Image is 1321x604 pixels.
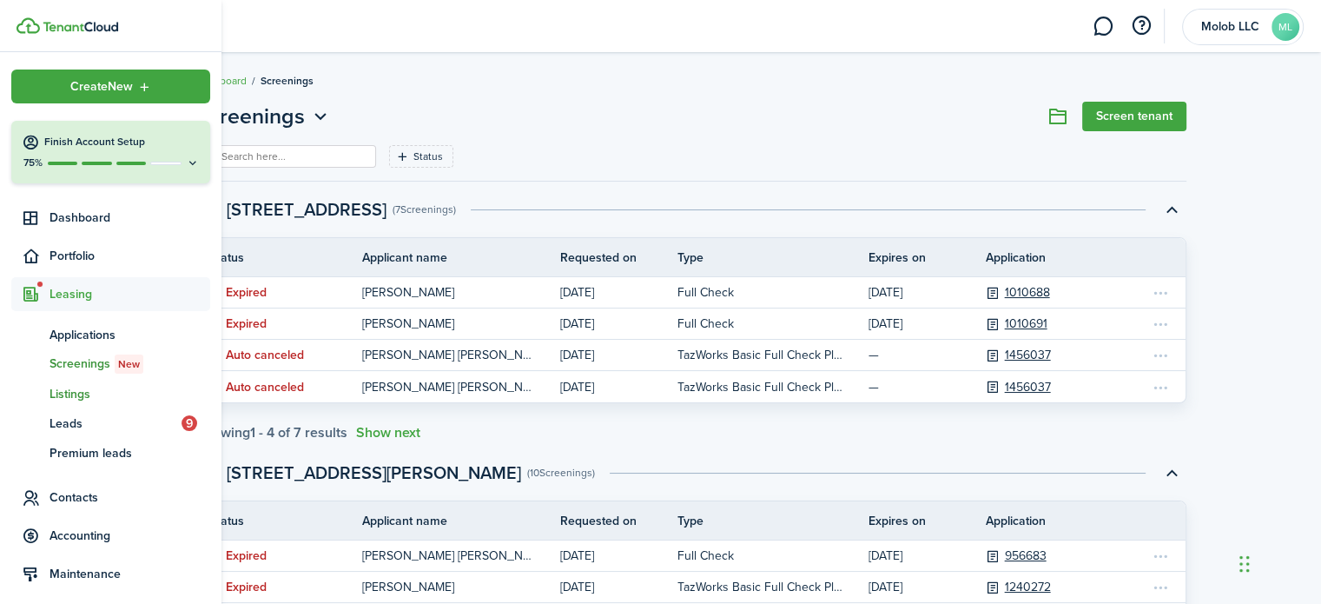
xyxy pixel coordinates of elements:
[1005,378,1051,396] a: 1456037
[50,285,210,303] span: Leasing
[1126,11,1156,41] button: Open resource center
[560,283,651,302] p: [DATE]
[362,378,534,396] p: [PERSON_NAME] [PERSON_NAME]
[1087,4,1120,49] a: Messaging
[227,460,521,486] swimlane-title: [STREET_ADDRESS][PERSON_NAME]
[362,315,534,333] p: [PERSON_NAME]
[1005,547,1047,565] a: 956683
[250,422,301,442] pagination-page-total: 1 - 4 of 7
[362,512,560,530] th: Applicant name
[560,512,677,530] th: Requested on
[50,444,210,462] span: Premium leads
[869,346,960,364] p: —
[11,379,210,408] a: Listings
[362,249,560,267] th: Applicant name
[1005,283,1050,302] a: 1010688
[196,101,332,132] button: Screenings
[527,465,595,481] swimlane-subtitle: (10 Screenings )
[210,381,304,395] status: Auto canceled
[1157,195,1186,224] button: Toggle accordion
[210,286,267,300] status: Expired
[1005,315,1047,333] a: 1010691
[22,156,43,170] p: 75%
[50,527,210,545] span: Accounting
[50,326,210,344] span: Applications
[50,247,210,265] span: Portfolio
[210,317,267,331] status: Expired
[217,149,370,165] input: Search here...
[11,121,210,183] button: Finish Account Setup75%
[677,547,842,565] p: Full Check
[50,385,210,403] span: Listings
[869,283,960,302] p: [DATE]
[362,283,534,302] p: [PERSON_NAME]
[560,315,651,333] p: [DATE]
[50,488,210,507] span: Contacts
[196,425,347,441] div: Showing results
[43,22,118,32] img: TenantCloud
[50,355,210,374] span: Screenings
[560,249,677,267] th: Requested on
[869,578,960,596] p: [DATE]
[1005,578,1051,596] a: 1240272
[677,283,842,302] p: Full Check
[560,547,651,565] p: [DATE]
[17,17,40,34] img: TenantCloud
[50,565,210,583] span: Maintenance
[1271,13,1299,41] avatar-text: ML
[869,249,986,267] th: Expires on
[227,196,386,222] swimlane-title: [STREET_ADDRESS]
[413,149,443,164] filter-tag-label: Status
[1082,102,1186,131] a: Screen tenant
[11,408,210,438] a: Leads9
[560,346,651,364] p: [DATE]
[44,135,200,149] h4: Finish Account Setup
[869,547,960,565] p: [DATE]
[11,349,210,379] a: ScreeningsNew
[677,249,869,267] th: Type
[210,549,267,563] status: Expired
[986,249,1151,267] th: Application
[11,438,210,468] a: Premium leads
[197,512,362,530] th: Status
[869,512,986,530] th: Expires on
[560,378,651,396] p: [DATE]
[182,415,197,431] span: 9
[210,581,267,594] status: Expired
[210,348,304,362] status: Auto canceled
[389,145,453,168] filter-tag: Open filter
[1005,346,1051,364] a: 1456037
[362,578,534,596] p: [PERSON_NAME]
[50,209,210,227] span: Dashboard
[1195,21,1265,33] span: Molob LLC
[197,249,362,267] th: Status
[869,378,960,396] p: —
[677,512,869,530] th: Type
[869,315,960,333] p: [DATE]
[677,378,842,396] p: TazWorks Basic Full Check Plus
[1032,416,1321,604] iframe: Chat Widget
[1239,538,1250,590] div: Drag
[261,73,314,89] span: Screenings
[677,578,842,596] p: TazWorks Basic Full Check Plus
[70,81,133,93] span: Create New
[11,70,210,103] button: Open menu
[560,578,651,596] p: [DATE]
[11,201,210,235] a: Dashboard
[393,202,456,217] swimlane-subtitle: (7 Screenings )
[118,356,140,372] span: New
[196,101,332,132] button: Open menu
[196,237,1186,441] screening-list-swimlane-item: Toggle accordion
[362,547,534,565] p: [PERSON_NAME] [PERSON_NAME]
[196,101,305,132] span: Screenings
[356,425,420,441] button: Show next
[362,346,534,364] p: [PERSON_NAME] [PERSON_NAME]
[11,320,210,349] a: Applications
[677,346,842,364] p: TazWorks Basic Full Check Plus
[677,315,842,333] p: Full Check
[986,512,1151,530] th: Application
[50,415,182,433] span: Leads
